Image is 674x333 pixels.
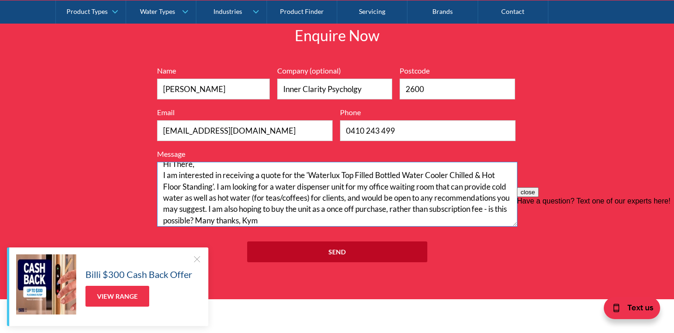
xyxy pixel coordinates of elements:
h2: Enquire Now [203,25,471,47]
label: Message [157,148,517,160]
a: View Range [85,286,149,307]
div: Water Types [140,7,175,15]
form: Full Width Form [152,65,522,271]
input: Send [247,241,427,262]
h5: Billi $300 Cash Back Offer [85,267,192,281]
iframe: podium webchat widget prompt [517,187,674,298]
div: Product Types [67,7,108,15]
label: Name [157,65,270,76]
label: Email [157,107,333,118]
div: Industries [213,7,242,15]
label: Postcode [400,65,515,76]
label: Company (optional) [277,65,393,76]
label: Phone [340,107,516,118]
img: Billi $300 Cash Back Offer [16,254,76,314]
iframe: podium webchat widget bubble [582,287,674,333]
